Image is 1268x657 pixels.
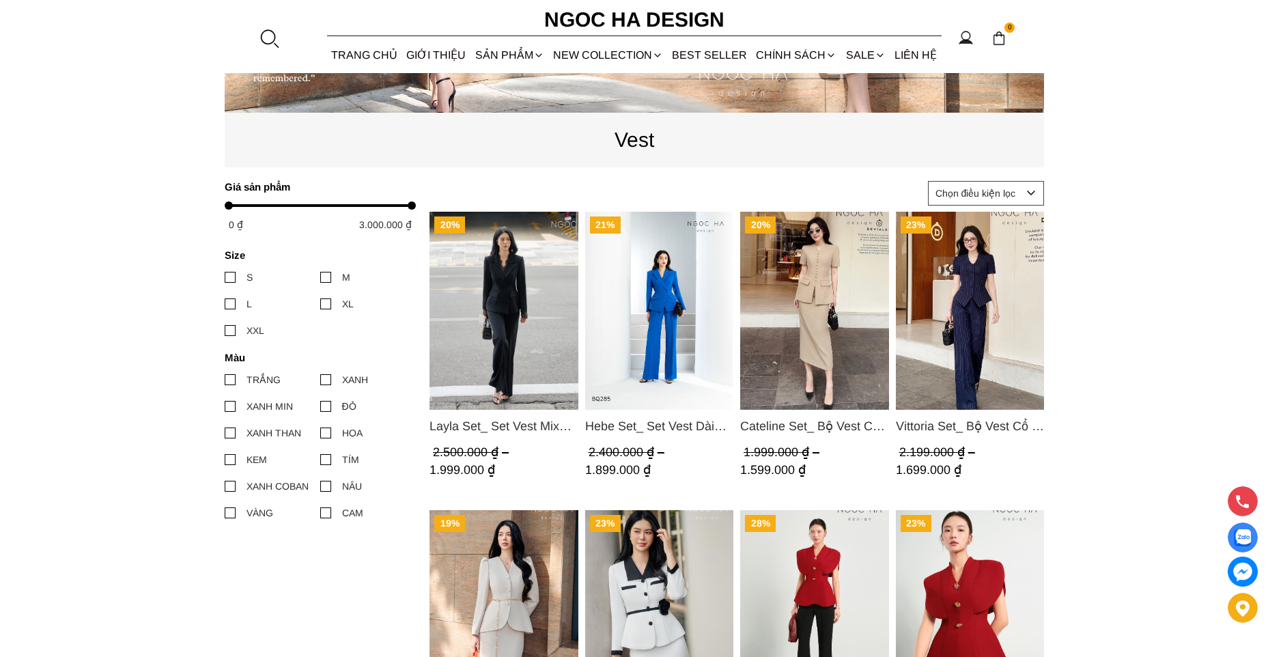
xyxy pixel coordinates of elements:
div: VÀNG [246,505,273,520]
span: 1.999.000 ₫ [429,463,495,477]
h4: Giá sản phẩm [225,181,407,193]
a: TRANG CHỦ [327,37,402,73]
div: XANH [342,372,368,387]
div: CAM [342,505,363,520]
span: 2.199.000 ₫ [899,445,978,459]
div: ĐỎ [342,399,356,414]
h4: Màu [225,352,407,363]
h4: Size [225,249,407,261]
div: HOA [342,425,363,441]
span: 2.400.000 ₫ [588,445,667,459]
span: Cateline Set_ Bộ Vest Cổ V Đính Cúc Nhí Chân Váy Bút Chì BJ127 [740,417,889,436]
div: XANH MIN [246,399,293,414]
div: KEM [246,452,267,467]
span: 1.899.000 ₫ [584,463,650,477]
a: Product image - Cateline Set_ Bộ Vest Cổ V Đính Cúc Nhí Chân Váy Bút Chì BJ127 [740,212,889,410]
img: img-CART-ICON-ksit0nf1 [991,31,1006,46]
div: NÂU [342,479,362,494]
img: Vittoria Set_ Bộ Vest Cổ V Quần Suông Kẻ Sọc BQ013 [895,212,1044,410]
span: Hebe Set_ Set Vest Dài Tay BQ285 [584,417,733,436]
div: SẢN PHẨM [470,37,548,73]
span: Vittoria Set_ Bộ Vest Cổ V Quần Suông Kẻ Sọc BQ013 [895,417,1044,436]
div: L [246,296,252,311]
span: 2.500.000 ₫ [433,445,512,459]
a: Link to Cateline Set_ Bộ Vest Cổ V Đính Cúc Nhí Chân Váy Bút Chì BJ127 [740,417,889,436]
a: messenger [1228,557,1258,587]
span: 0 ₫ [229,219,243,230]
div: XANH COBAN [246,479,309,494]
p: Vest [225,124,1044,156]
span: 1.599.000 ₫ [740,463,806,477]
a: SALE [841,37,890,73]
a: GIỚI THIỆU [402,37,470,73]
span: 1.999.000 ₫ [744,445,823,459]
a: Link to Hebe Set_ Set Vest Dài Tay BQ285 [584,417,733,436]
div: TRẮNG [246,372,281,387]
a: Ngoc Ha Design [532,3,737,36]
div: S [246,270,253,285]
a: Display image [1228,522,1258,553]
a: Link to Vittoria Set_ Bộ Vest Cổ V Quần Suông Kẻ Sọc BQ013 [895,417,1044,436]
a: Product image - Hebe Set_ Set Vest Dài Tay BQ285 [584,212,733,410]
a: LIÊN HỆ [890,37,941,73]
span: 0 [1004,23,1015,33]
div: Chính sách [752,37,841,73]
span: 1.699.000 ₫ [895,463,961,477]
span: Layla Set_ Set Vest Mix Ren Đen Quần Suông BQ-06 [429,417,578,436]
div: XXL [246,323,264,338]
img: Cateline Set_ Bộ Vest Cổ V Đính Cúc Nhí Chân Váy Bút Chì BJ127 [740,212,889,410]
a: NEW COLLECTION [548,37,667,73]
div: XANH THAN [246,425,301,441]
img: Display image [1234,529,1251,546]
img: Hebe Set_ Set Vest Dài Tay BQ285 [584,212,733,410]
a: Link to Layla Set_ Set Vest Mix Ren Đen Quần Suông BQ-06 [429,417,578,436]
div: XL [342,296,354,311]
a: Product image - Layla Set_ Set Vest Mix Ren Đen Quần Suông BQ-06 [429,212,578,410]
span: 3.000.000 ₫ [359,219,412,230]
img: Layla Set_ Set Vest Mix Ren Đen Quần Suông BQ-06 [429,212,578,410]
div: M [342,270,350,285]
a: Product image - Vittoria Set_ Bộ Vest Cổ V Quần Suông Kẻ Sọc BQ013 [895,212,1044,410]
div: TÍM [342,452,359,467]
a: BEST SELLER [668,37,752,73]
